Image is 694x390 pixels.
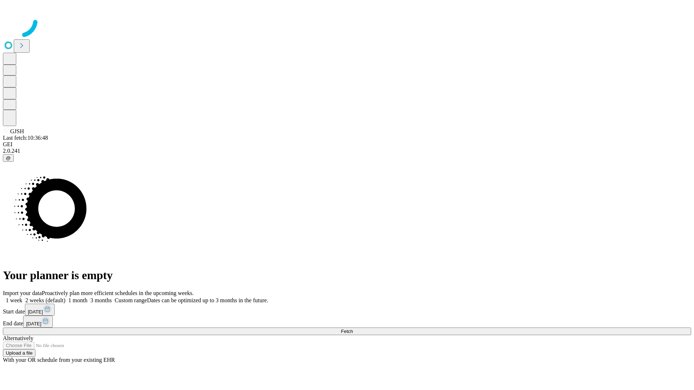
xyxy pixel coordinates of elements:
[3,269,691,282] h1: Your planner is empty
[25,304,55,316] button: [DATE]
[3,135,48,141] span: Last fetch: 10:36:48
[10,128,24,134] span: GJSH
[26,321,41,326] span: [DATE]
[3,304,691,316] div: Start date
[3,141,691,148] div: GEI
[3,328,691,335] button: Fetch
[6,155,11,161] span: @
[115,297,147,303] span: Custom range
[6,297,22,303] span: 1 week
[90,297,112,303] span: 3 months
[42,290,194,296] span: Proactively plan more efficient schedules in the upcoming weeks.
[3,154,14,162] button: @
[147,297,268,303] span: Dates can be optimized up to 3 months in the future.
[3,316,691,328] div: End date
[25,297,65,303] span: 2 weeks (default)
[3,335,33,341] span: Alternatively
[3,357,115,363] span: With your OR schedule from your existing EHR
[3,148,691,154] div: 2.0.241
[3,290,42,296] span: Import your data
[23,316,53,328] button: [DATE]
[3,349,35,357] button: Upload a file
[68,297,87,303] span: 1 month
[28,309,43,315] span: [DATE]
[341,329,353,334] span: Fetch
